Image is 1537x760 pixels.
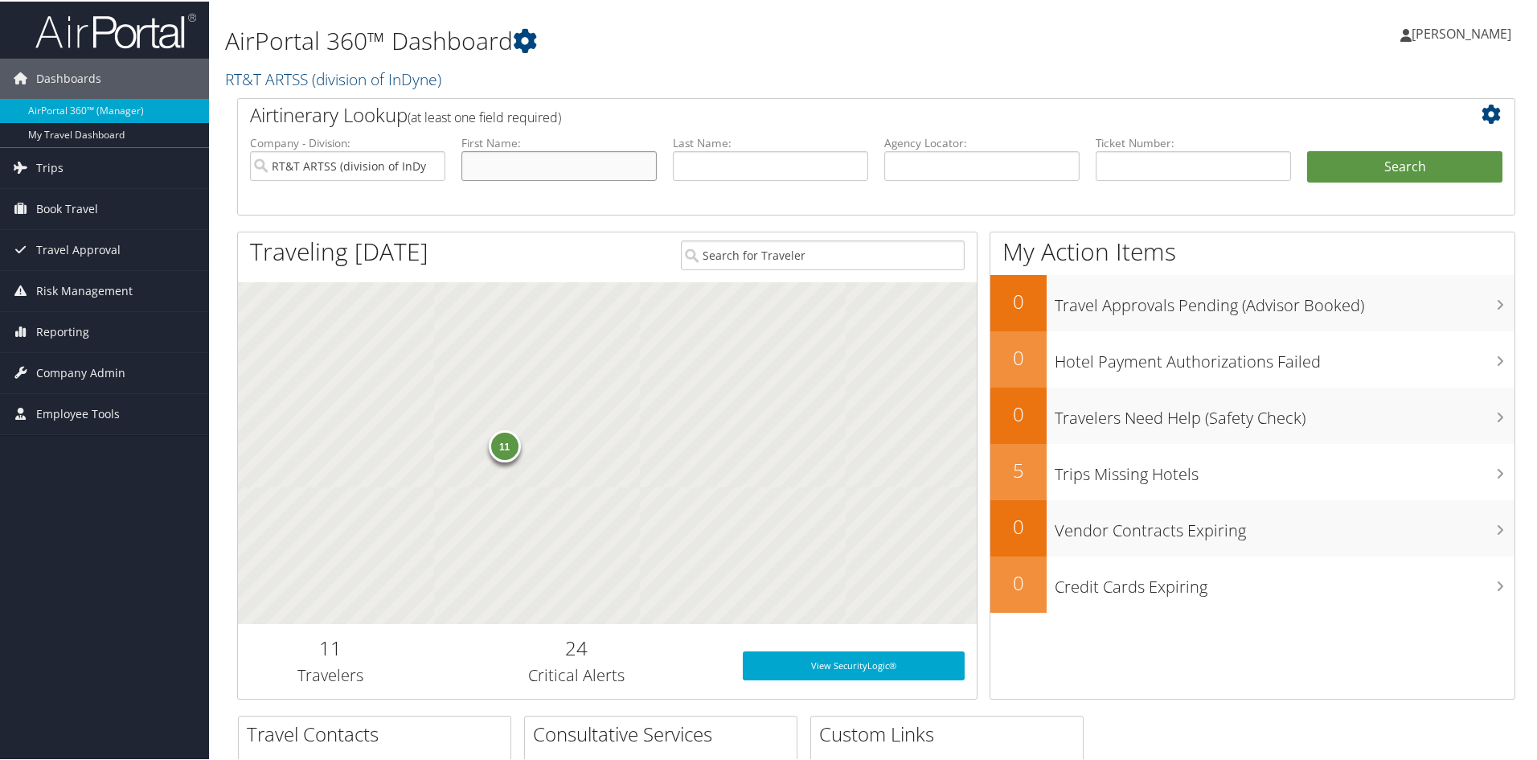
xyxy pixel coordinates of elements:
[990,286,1047,314] h2: 0
[819,719,1083,746] h2: Custom Links
[250,134,445,150] label: Company - Division:
[250,233,428,267] h1: Traveling [DATE]
[1055,566,1514,597] h3: Credit Cards Expiring
[408,107,561,125] span: (at least one field required)
[990,273,1514,330] a: 0Travel Approvals Pending (Advisor Booked)
[990,386,1514,442] a: 0Travelers Need Help (Safety Check)
[36,146,64,187] span: Trips
[247,719,510,746] h2: Travel Contacts
[225,23,1093,56] h1: AirPortal 360™ Dashboard
[1307,150,1502,182] button: Search
[990,511,1047,539] h2: 0
[488,428,520,460] div: 11
[36,57,101,97] span: Dashboards
[36,351,125,392] span: Company Admin
[36,310,89,351] span: Reporting
[743,650,965,679] a: View SecurityLogic®
[990,568,1047,595] h2: 0
[35,10,196,48] img: airportal-logo.png
[1412,23,1511,41] span: [PERSON_NAME]
[990,343,1047,370] h2: 0
[36,228,121,269] span: Travel Approval
[36,269,133,310] span: Risk Management
[1055,510,1514,540] h3: Vendor Contracts Expiring
[36,392,120,433] span: Employee Tools
[1055,285,1514,315] h3: Travel Approvals Pending (Advisor Booked)
[435,633,719,660] h2: 24
[990,442,1514,499] a: 5Trips Missing Hotels
[1400,8,1527,56] a: [PERSON_NAME]
[1055,454,1514,484] h3: Trips Missing Hotels
[250,663,411,685] h3: Travelers
[1055,341,1514,372] h3: Hotel Payment Authorizations Failed
[884,134,1080,150] label: Agency Locator:
[225,67,445,88] a: RT&T ARTSS (division of InDyne)
[681,239,965,269] input: Search for Traveler
[461,134,657,150] label: First Name:
[533,719,797,746] h2: Consultative Services
[250,100,1396,127] h2: Airtinerary Lookup
[250,633,411,660] h2: 11
[990,455,1047,483] h2: 5
[990,499,1514,555] a: 0Vendor Contracts Expiring
[1055,397,1514,428] h3: Travelers Need Help (Safety Check)
[990,399,1047,426] h2: 0
[36,187,98,228] span: Book Travel
[673,134,868,150] label: Last Name:
[990,233,1514,267] h1: My Action Items
[990,555,1514,611] a: 0Credit Cards Expiring
[1096,134,1291,150] label: Ticket Number:
[435,663,719,685] h3: Critical Alerts
[990,330,1514,386] a: 0Hotel Payment Authorizations Failed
